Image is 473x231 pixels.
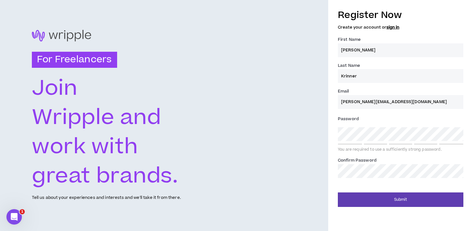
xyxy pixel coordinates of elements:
[338,147,463,152] div: You are required to use a sufficiently strong password.
[338,43,463,57] input: First name
[32,73,78,103] text: Join
[32,132,138,162] text: work with
[338,25,463,30] h5: Create your account or
[338,69,463,83] input: Last name
[32,195,181,201] p: Tell us about your experiences and interests and we'll take it from there.
[338,86,349,96] label: Email
[338,116,359,122] span: Password
[386,24,399,30] a: sign in
[338,60,360,71] label: Last Name
[338,192,463,207] button: Submit
[32,52,117,68] h3: For Freelancers
[6,209,22,225] iframe: Intercom live chat
[32,102,161,133] text: Wripple and
[20,209,25,214] span: 1
[338,8,463,22] h3: Register Now
[338,34,361,45] label: First Name
[338,155,376,165] label: Confirm Password
[32,161,178,191] text: great brands.
[338,95,463,109] input: Enter Email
